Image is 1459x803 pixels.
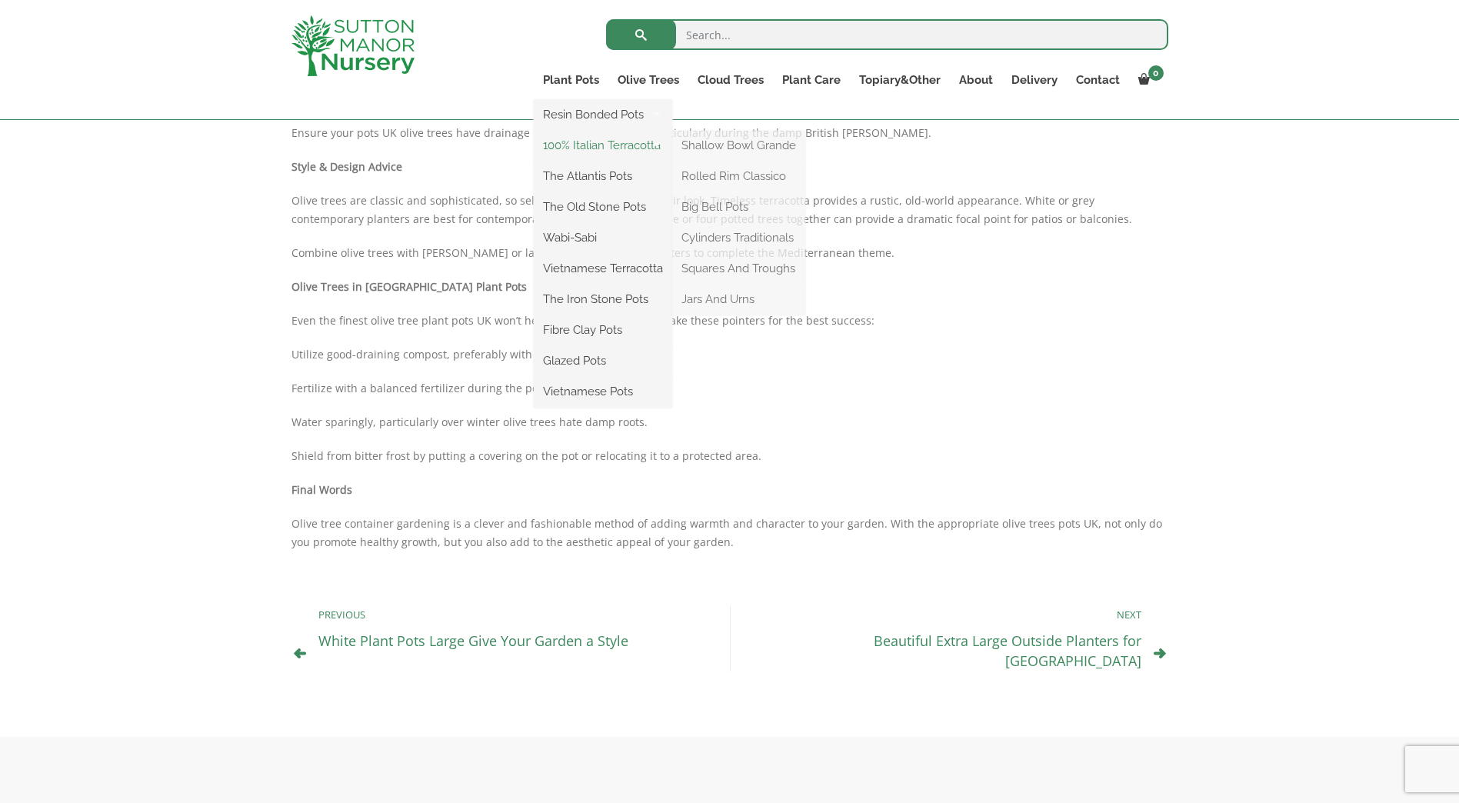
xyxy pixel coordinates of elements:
p: Ensure your pots UK olive trees have drainage holes to avoid root rot, particularly during the da... [291,124,1168,142]
a: Vietnamese Pots [534,380,672,403]
p: Olive trees are classic and sophisticated, so select pots appropriate to their look. Timeless ter... [291,192,1168,228]
img: logo [291,15,415,76]
a: Olive Trees [608,69,688,91]
a: Glazed Pots [534,349,672,372]
a: 100% Italian Terracotta [534,134,672,157]
a: Beautiful Extra Large Outside Planters for [GEOGRAPHIC_DATA] [874,631,1141,670]
input: Search... [606,19,1168,50]
a: Squares And Troughs [672,257,805,280]
a: Cloud Trees [688,69,773,91]
a: White Plant Pots Large Give Your Garden a Style [318,631,628,650]
a: Delivery [1002,69,1067,91]
span: 0 [1148,65,1164,81]
p: Previous [318,605,715,624]
a: Shallow Bowl Grande [672,134,805,157]
a: Jars And Urns [672,288,805,311]
a: Plant Pots [534,69,608,91]
a: The Iron Stone Pots [534,288,672,311]
a: The Atlantis Pots [534,165,672,188]
a: Resin Bonded Pots [534,103,672,126]
strong: Olive Trees in [GEOGRAPHIC_DATA] Plant Pots [291,279,527,294]
p: Even the finest olive tree plant pots UK won’t help if attention isn’t paid. Take these pointers ... [291,312,1168,330]
strong: Style & Design Advice [291,159,402,174]
a: Rolled Rim Classico [672,165,805,188]
a: The Old Stone Pots [534,195,672,218]
a: Plant Care [773,69,850,91]
a: Fibre Clay Pots [534,318,672,342]
a: Vietnamese Terracotta [534,257,672,280]
p: Shield from bitter frost by putting a covering on the pot or relocating it to a protected area. [291,447,1168,465]
strong: Final Words [291,482,352,497]
a: Wabi-Sabi [534,226,672,249]
a: Big Bell Pots [672,195,805,218]
p: Water sparingly, particularly over winter olive trees hate damp roots. [291,413,1168,431]
p: Combine olive trees with [PERSON_NAME] or lavender in companion planters to complete the Mediterr... [291,244,1168,262]
a: Contact [1067,69,1129,91]
p: Utilize good-draining compost, preferably with added grit or sand. [291,345,1168,364]
p: Olive tree container gardening is a clever and fashionable method of adding warmth and character ... [291,515,1168,551]
p: Next [746,605,1141,624]
p: Fertilize with a balanced fertilizer during the period of active growth. [291,379,1168,398]
a: Cylinders Traditionals [672,226,805,249]
a: Topiary&Other [850,69,950,91]
a: 0 [1129,69,1168,91]
a: About [950,69,1002,91]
